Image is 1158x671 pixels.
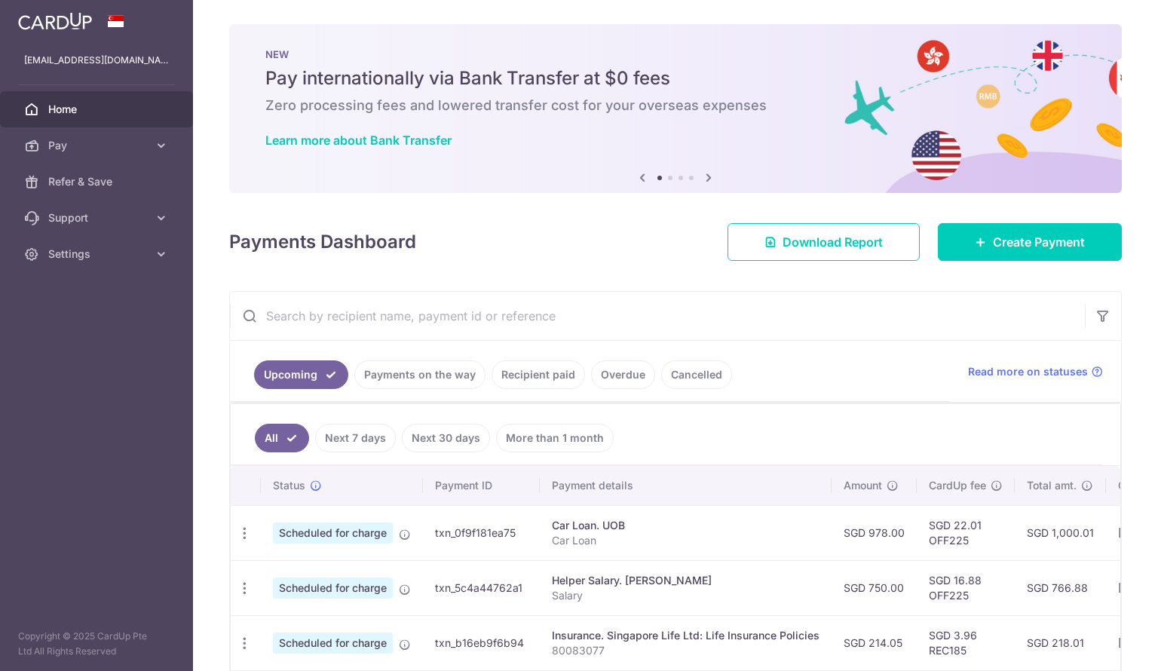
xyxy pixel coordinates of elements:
h6: Zero processing fees and lowered transfer cost for your overseas expenses [265,97,1086,115]
td: SGD 750.00 [832,560,917,615]
span: Scheduled for charge [273,633,393,654]
a: Create Payment [938,223,1122,261]
span: Support [48,210,148,225]
img: CardUp [18,12,92,30]
span: Amount [844,478,882,493]
th: Payment details [540,466,832,505]
a: More than 1 month [496,424,614,452]
span: Download Report [783,233,883,251]
td: txn_5c4a44762a1 [423,560,540,615]
td: SGD 3.96 REC185 [917,615,1015,670]
td: SGD 978.00 [832,505,917,560]
td: SGD 766.88 [1015,560,1106,615]
a: Next 7 days [315,424,396,452]
span: Home [48,102,148,117]
div: Insurance. Singapore Life Ltd: Life Insurance Policies [552,628,819,643]
p: [EMAIL_ADDRESS][DOMAIN_NAME] [24,53,169,68]
span: Pay [48,138,148,153]
span: Settings [48,247,148,262]
span: CardUp fee [929,478,986,493]
a: Upcoming [254,360,348,389]
p: NEW [265,48,1086,60]
h4: Payments Dashboard [229,228,416,256]
td: SGD 1,000.01 [1015,505,1106,560]
th: Payment ID [423,466,540,505]
a: Download Report [728,223,920,261]
td: txn_b16eb9f6b94 [423,615,540,670]
td: SGD 22.01 OFF225 [917,505,1015,560]
td: SGD 214.05 [832,615,917,670]
a: All [255,424,309,452]
input: Search by recipient name, payment id or reference [230,292,1085,340]
span: Total amt. [1027,478,1077,493]
td: txn_0f9f181ea75 [423,505,540,560]
a: Read more on statuses [968,364,1103,379]
span: Refer & Save [48,174,148,189]
td: SGD 16.88 OFF225 [917,560,1015,615]
p: Salary [552,588,819,603]
a: Payments on the way [354,360,486,389]
span: Create Payment [993,233,1085,251]
a: Cancelled [661,360,732,389]
td: SGD 218.01 [1015,615,1106,670]
div: Car Loan. UOB [552,518,819,533]
p: Car Loan [552,533,819,548]
div: Helper Salary. [PERSON_NAME] [552,573,819,588]
a: Next 30 days [402,424,490,452]
a: Overdue [591,360,655,389]
a: Learn more about Bank Transfer [265,133,452,148]
p: 80083077 [552,643,819,658]
span: Scheduled for charge [273,522,393,544]
span: Status [273,478,305,493]
span: Read more on statuses [968,364,1088,379]
span: Scheduled for charge [273,578,393,599]
img: Bank transfer banner [229,24,1122,193]
h5: Pay internationally via Bank Transfer at $0 fees [265,66,1086,90]
a: Recipient paid [492,360,585,389]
